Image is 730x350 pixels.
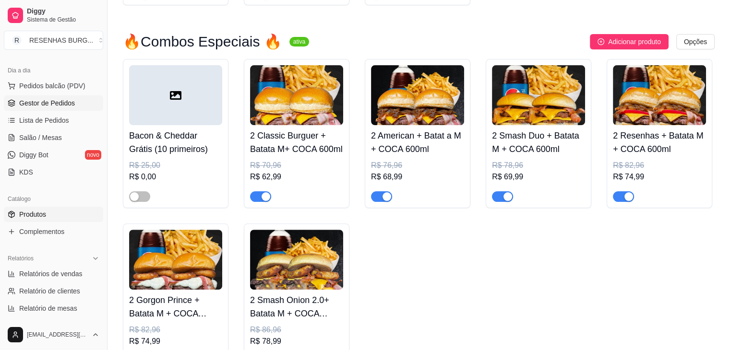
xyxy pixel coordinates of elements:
span: Complementos [19,227,64,236]
h4: 2 American + Batat a M + COCA 600ml [371,129,464,156]
img: product-image [613,65,706,125]
div: RESENHAS BURG ... [29,35,93,45]
div: R$ 82,96 [613,160,706,171]
h4: 2 Gorgon Prince + Batata M + COCA 600ml [129,293,222,320]
span: Adicionar produto [608,36,661,47]
span: Relatório de clientes [19,286,80,296]
div: R$ 70,96 [250,160,343,171]
div: R$ 76,96 [371,160,464,171]
span: Relatórios de vendas [19,269,83,279]
a: Complementos [4,224,103,239]
div: R$ 25,00 [129,160,222,171]
span: Salão / Mesas [19,133,62,142]
div: R$ 82,96 [129,324,222,336]
h4: 2 Smash Duo + Batata M + COCA 600ml [492,129,585,156]
a: Lista de Pedidos [4,113,103,128]
span: Diggy Bot [19,150,48,160]
div: R$ 78,99 [250,336,343,347]
h4: Bacon & Cheddar Grátis (10 primeiros) [129,129,222,156]
img: product-image [492,65,585,125]
div: R$ 74,99 [129,336,222,347]
span: [EMAIL_ADDRESS][DOMAIN_NAME] [27,331,88,338]
span: plus-circle [598,38,604,45]
sup: ativa [289,37,309,47]
div: R$ 86,96 [250,324,343,336]
a: DiggySistema de Gestão [4,4,103,27]
a: Relatório de mesas [4,301,103,316]
button: Select a team [4,31,103,50]
span: Opções [684,36,707,47]
h4: 2 Resenhas + Batata M + COCA 600ml [613,129,706,156]
img: product-image [129,230,222,290]
a: KDS [4,164,103,180]
h4: 2 Smash Onion 2.0+ Batata M + COCA 600ml [250,293,343,320]
a: Relatório de fidelidadenovo [4,318,103,333]
div: Catálogo [4,191,103,207]
button: Adicionar produto [590,34,669,49]
a: Relatórios de vendas [4,266,103,281]
a: Salão / Mesas [4,130,103,145]
span: KDS [19,167,33,177]
div: Dia a dia [4,63,103,78]
div: R$ 68,99 [371,171,464,183]
span: Lista de Pedidos [19,116,69,125]
span: Produtos [19,210,46,219]
button: Opções [676,34,715,49]
span: Pedidos balcão (PDV) [19,81,85,91]
div: R$ 0,00 [129,171,222,183]
button: [EMAIL_ADDRESS][DOMAIN_NAME] [4,323,103,346]
span: Relatório de mesas [19,303,77,313]
span: Sistema de Gestão [27,16,99,23]
h4: 2 Classic Burguer + Batata M+ COCA 600ml [250,129,343,156]
div: R$ 69,99 [492,171,585,183]
a: Relatório de clientes [4,283,103,299]
span: R [12,35,22,45]
a: Produtos [4,207,103,222]
h3: 🔥Combos Especiais 🔥 [123,36,282,47]
div: R$ 74,99 [613,171,706,183]
a: Diggy Botnovo [4,147,103,163]
div: R$ 78,96 [492,160,585,171]
img: product-image [371,65,464,125]
span: Gestor de Pedidos [19,98,75,108]
a: Gestor de Pedidos [4,95,103,111]
span: Diggy [27,7,99,16]
img: product-image [250,230,343,290]
span: Relatórios [8,255,34,262]
img: product-image [250,65,343,125]
button: Pedidos balcão (PDV) [4,78,103,93]
div: R$ 62,99 [250,171,343,183]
